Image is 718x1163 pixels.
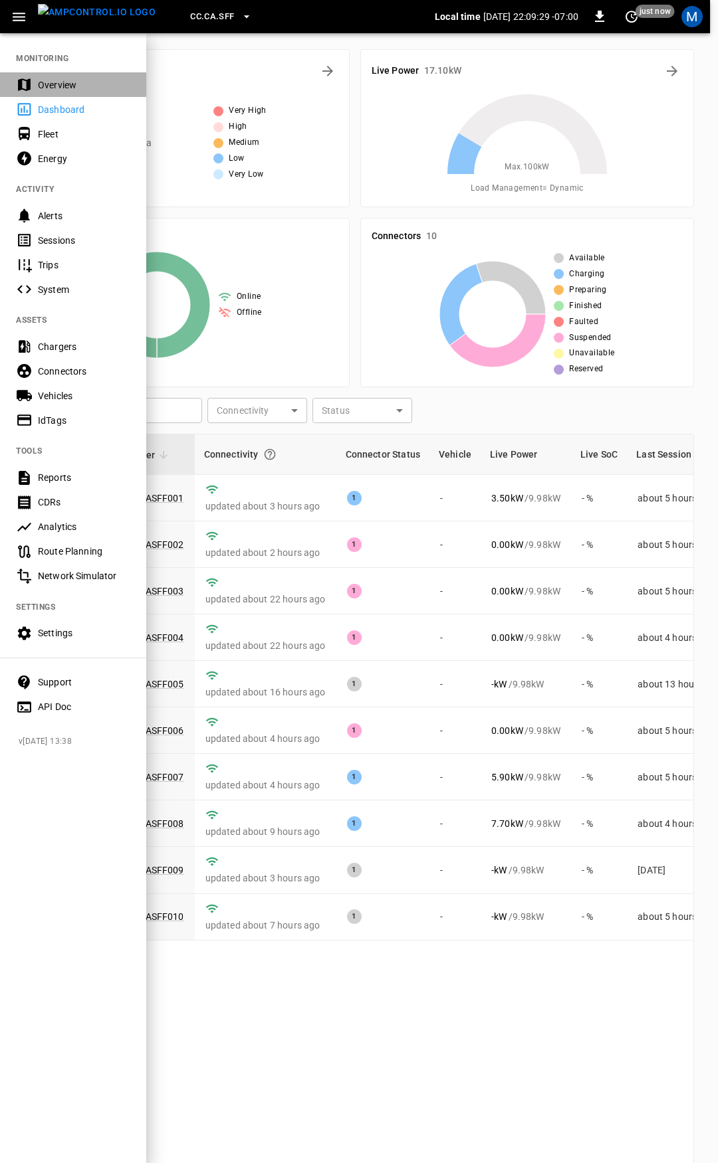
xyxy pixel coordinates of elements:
span: v [DATE] 13:38 [19,735,136,749]
button: set refresh interval [621,6,642,27]
div: Fleet [38,128,130,141]
div: API Doc [38,700,130,713]
img: ampcontrol.io logo [38,4,156,21]
p: Local time [435,10,481,23]
div: Network Simulator [38,569,130,582]
div: CDRs [38,495,130,509]
span: CC.CA.SFF [190,9,234,25]
div: Trips [38,258,130,272]
div: Sessions [38,234,130,247]
div: IdTags [38,414,130,427]
span: just now [636,5,675,18]
p: [DATE] 22:09:29 -07:00 [483,10,578,23]
div: Settings [38,626,130,640]
div: Reports [38,471,130,484]
div: profile-icon [681,6,703,27]
div: Energy [38,152,130,165]
div: Chargers [38,340,130,353]
div: System [38,283,130,296]
div: Dashboard [38,103,130,116]
div: Connectors [38,365,130,378]
div: Overview [38,78,130,92]
div: Analytics [38,520,130,533]
div: Vehicles [38,389,130,403]
div: Route Planning [38,545,130,558]
div: Support [38,675,130,689]
div: Alerts [38,209,130,223]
